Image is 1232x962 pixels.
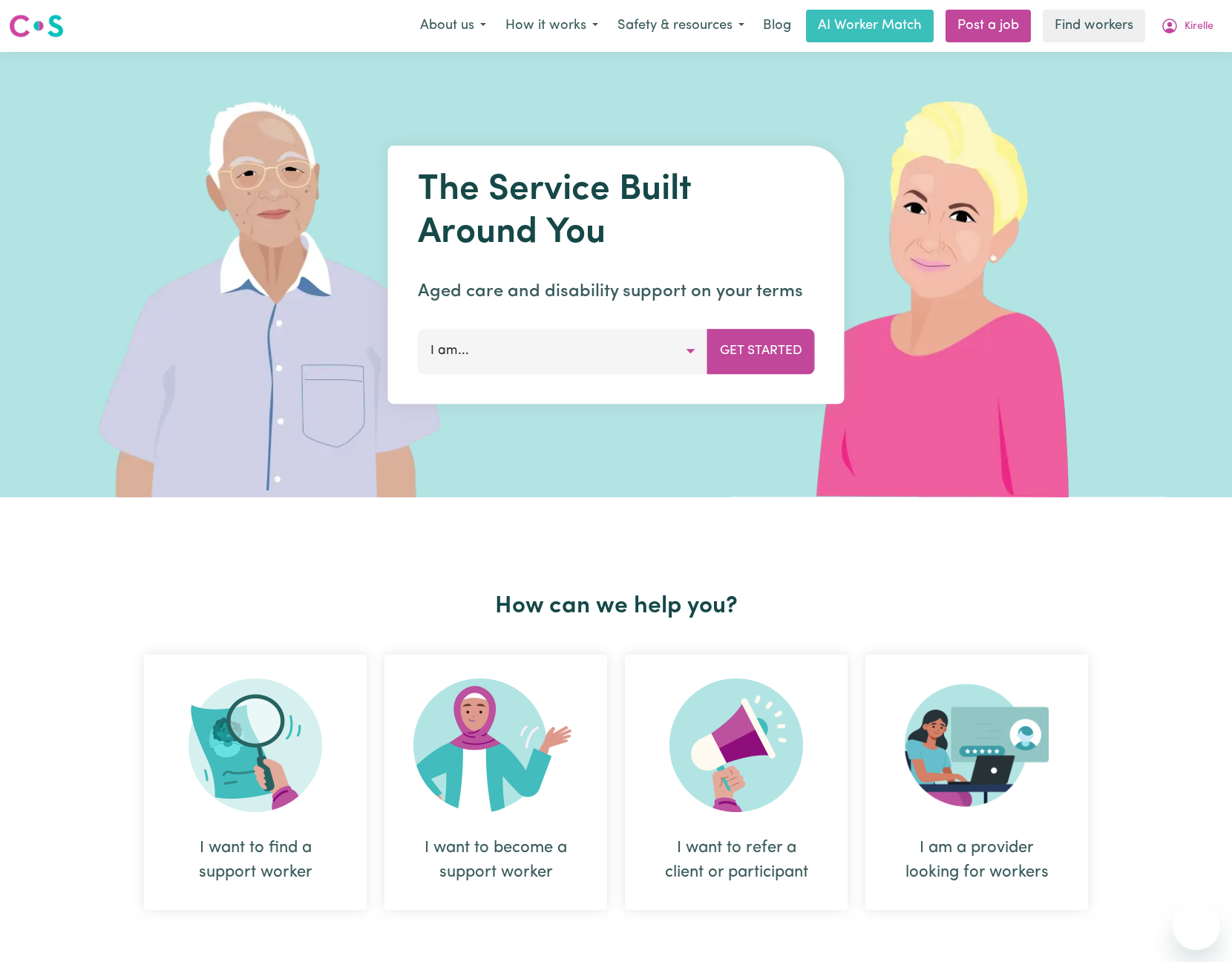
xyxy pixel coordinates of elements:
button: Get Started [707,329,815,373]
div: I want to refer a client or participant [661,836,812,885]
p: Aged care and disability support on your terms [418,278,815,305]
div: I want to refer a client or participant [625,655,848,910]
img: Provider [905,678,1049,812]
button: How it works [496,10,608,42]
a: Post a job [946,10,1031,42]
a: Blog [754,10,800,42]
iframe: Button to launch messaging window [1173,903,1220,950]
button: Safety & resources [608,10,754,42]
div: I want to become a support worker [420,836,571,885]
img: Refer [669,678,803,812]
div: I want to find a support worker [180,836,331,885]
a: Find workers [1043,10,1145,42]
img: Careseekers logo [9,13,64,39]
h2: How can we help you? [135,592,1097,621]
div: I want to find a support worker [144,655,367,910]
div: I am a provider looking for workers [865,655,1088,910]
a: Careseekers logo [9,9,64,43]
div: I want to become a support worker [384,655,607,910]
a: AI Worker Match [806,10,934,42]
div: I am a provider looking for workers [901,836,1052,885]
h1: The Service Built Around You [418,169,815,255]
button: I am... [418,329,708,373]
img: Become Worker [413,678,578,812]
img: Search [189,678,322,812]
span: Kirelle [1185,19,1213,35]
button: My Account [1151,10,1223,42]
button: About us [410,10,496,42]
